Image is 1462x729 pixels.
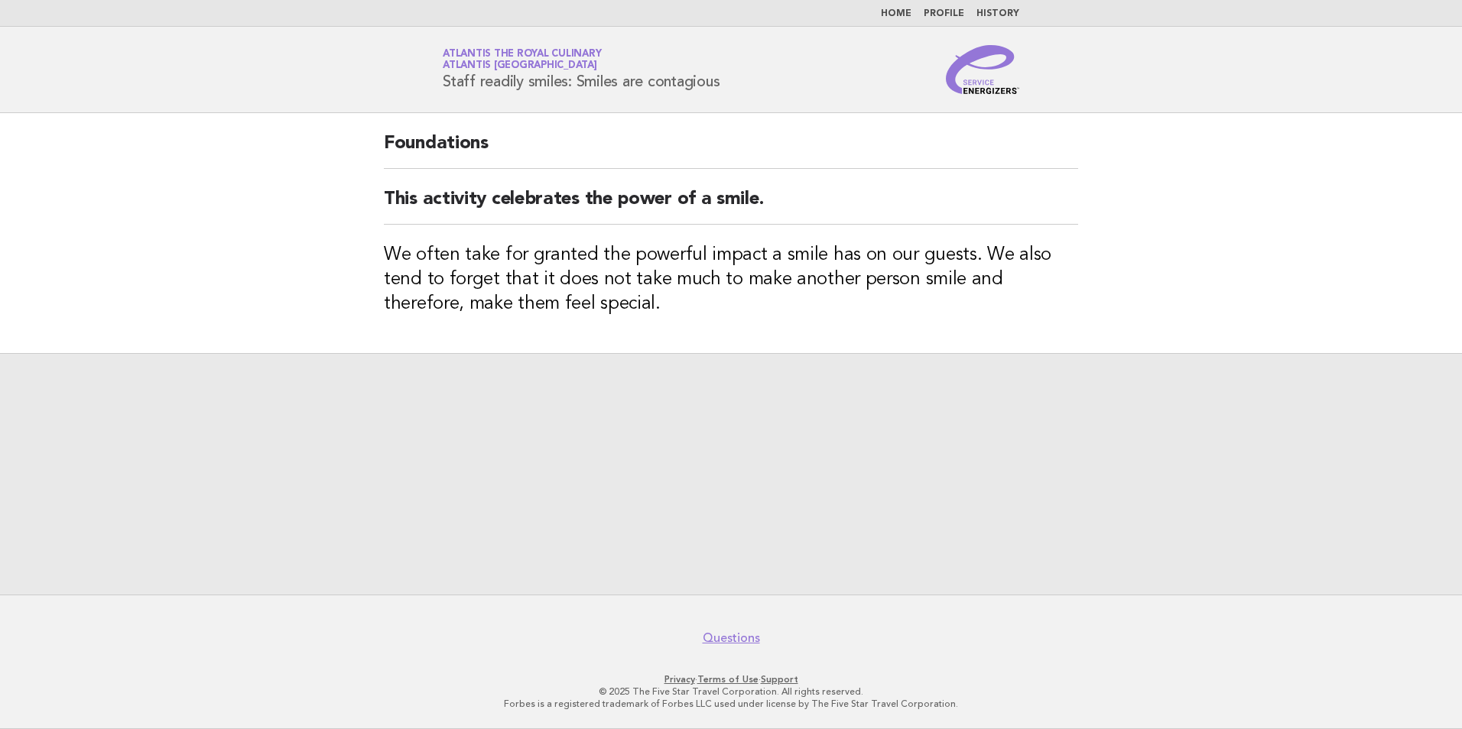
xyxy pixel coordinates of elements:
a: Terms of Use [697,674,759,685]
span: Atlantis [GEOGRAPHIC_DATA] [443,61,597,71]
h2: Foundations [384,131,1078,169]
h1: Staff readily smiles: Smiles are contagious [443,50,720,89]
a: Privacy [664,674,695,685]
a: Support [761,674,798,685]
a: Atlantis the Royal CulinaryAtlantis [GEOGRAPHIC_DATA] [443,49,601,70]
p: © 2025 The Five Star Travel Corporation. All rights reserved. [263,685,1199,698]
a: History [976,9,1019,18]
h2: This activity celebrates the power of a smile. [384,187,1078,225]
p: Forbes is a registered trademark of Forbes LLC used under license by The Five Star Travel Corpora... [263,698,1199,710]
p: · · [263,673,1199,685]
a: Questions [703,630,760,646]
img: Service Energizers [946,45,1019,94]
a: Profile [924,9,964,18]
h3: We often take for granted the powerful impact a smile has on our guests. We also tend to forget t... [384,243,1078,316]
a: Home [881,9,911,18]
